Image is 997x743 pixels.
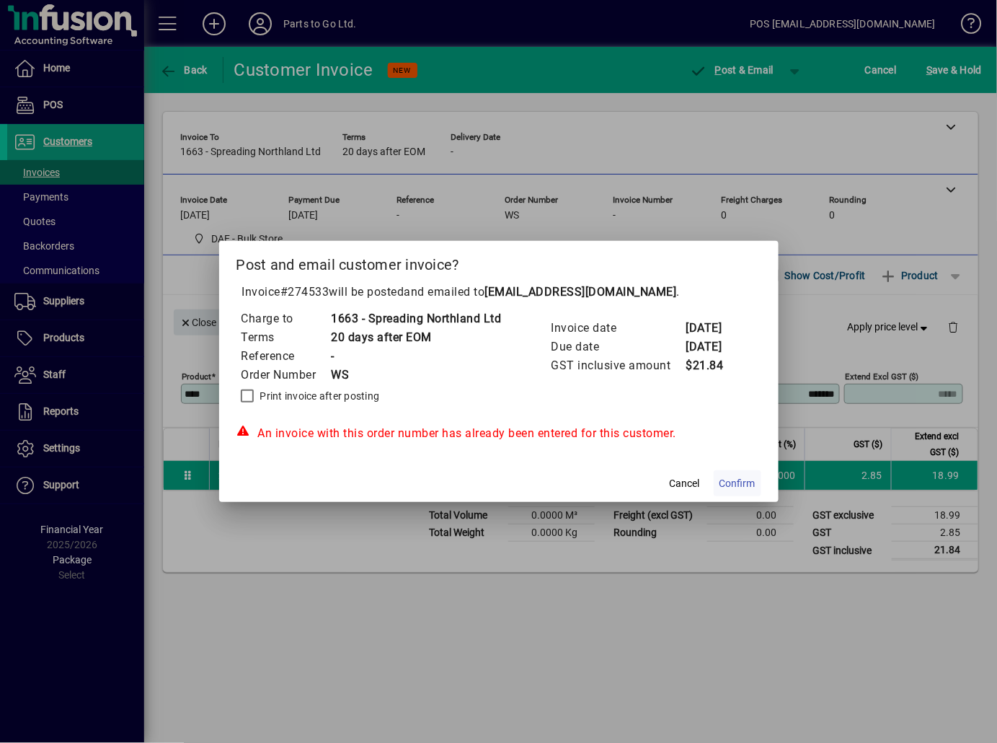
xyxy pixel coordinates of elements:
[670,476,700,491] span: Cancel
[241,366,331,384] td: Order Number
[280,285,329,299] span: #274533
[331,347,502,366] td: -
[241,309,331,328] td: Charge to
[686,356,743,375] td: $21.84
[714,470,761,496] button: Confirm
[485,285,677,299] b: [EMAIL_ADDRESS][DOMAIN_NAME]
[404,285,677,299] span: and emailed to
[257,389,380,403] label: Print invoice after posting
[236,283,761,301] p: Invoice will be posted .
[236,425,761,442] div: An invoice with this order number has already been entered for this customer.
[331,309,502,328] td: 1663 - Spreading Northland Ltd
[551,319,686,338] td: Invoice date
[331,328,502,347] td: 20 days after EOM
[241,328,331,347] td: Terms
[686,319,743,338] td: [DATE]
[551,338,686,356] td: Due date
[662,470,708,496] button: Cancel
[686,338,743,356] td: [DATE]
[551,356,686,375] td: GST inclusive amount
[241,347,331,366] td: Reference
[331,366,502,384] td: WS
[719,476,755,491] span: Confirm
[219,241,779,283] h2: Post and email customer invoice?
